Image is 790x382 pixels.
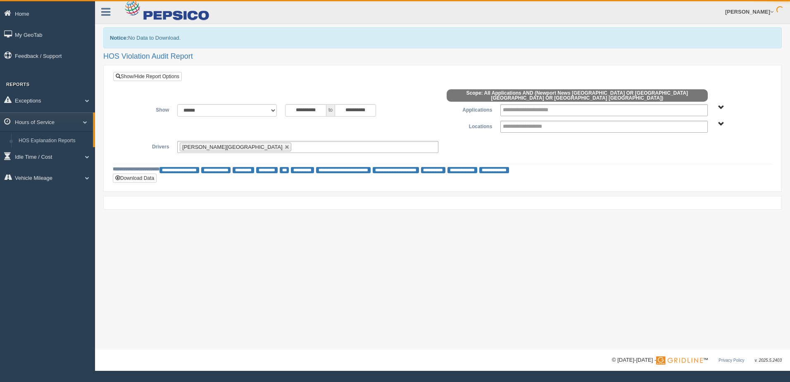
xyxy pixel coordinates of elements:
button: Download Data [113,174,157,183]
a: HOS Explanation Reports [15,134,93,148]
label: Drivers [119,141,173,151]
span: [PERSON_NAME][GEOGRAPHIC_DATA] [182,144,282,150]
div: © [DATE]-[DATE] - ™ [612,356,782,365]
img: Gridline [656,356,703,365]
b: Notice: [110,35,128,41]
label: Locations [443,121,496,131]
h2: HOS Violation Audit Report [103,53,782,61]
label: Show [119,104,173,114]
span: to [326,104,335,117]
label: Applications [443,104,496,114]
a: Privacy Policy [719,358,744,363]
a: Show/Hide Report Options [113,72,182,81]
span: Scope: All Applications AND (Newport News [GEOGRAPHIC_DATA] OR [GEOGRAPHIC_DATA] [GEOGRAPHIC_DATA... [447,89,708,102]
span: v. 2025.5.2403 [755,358,782,363]
div: No Data to Download. [103,27,782,48]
